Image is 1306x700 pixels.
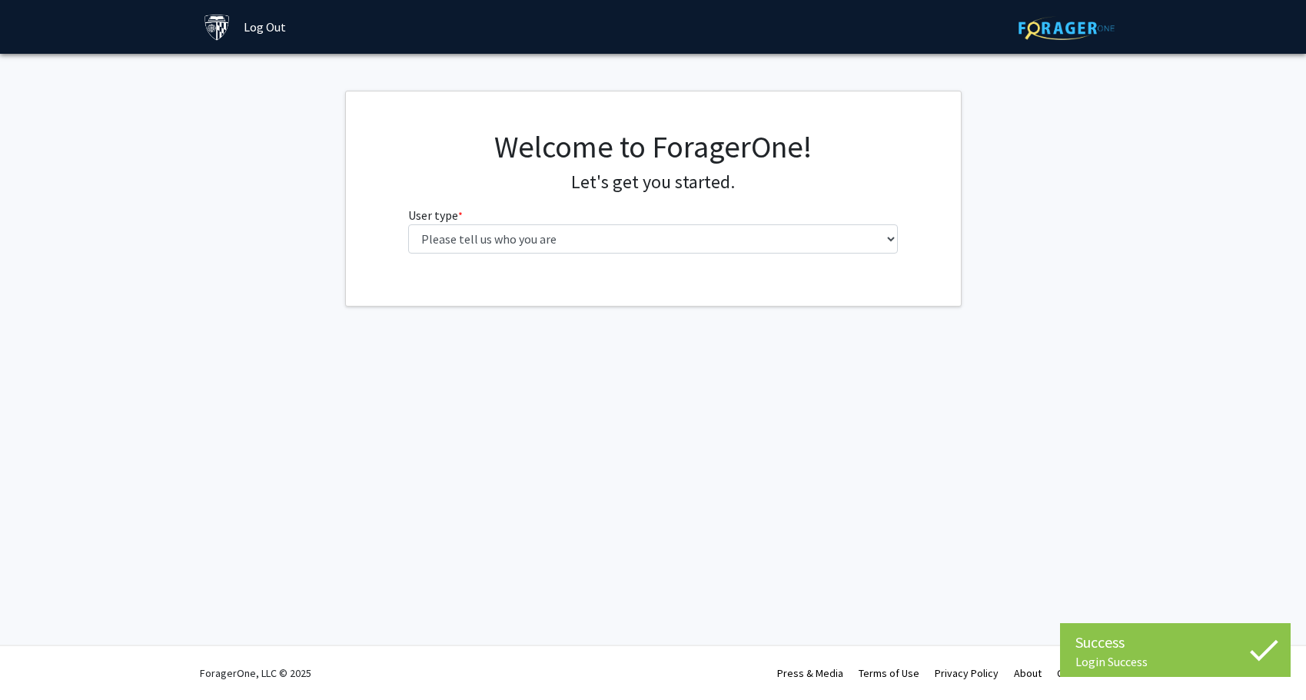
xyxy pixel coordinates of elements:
[859,666,919,680] a: Terms of Use
[1019,16,1115,40] img: ForagerOne Logo
[200,646,311,700] div: ForagerOne, LLC © 2025
[1057,666,1107,680] a: Contact Us
[1075,654,1275,669] div: Login Success
[408,171,898,194] h4: Let's get you started.
[1075,631,1275,654] div: Success
[204,14,231,41] img: Johns Hopkins University Logo
[777,666,843,680] a: Press & Media
[408,206,463,224] label: User type
[408,128,898,165] h1: Welcome to ForagerOne!
[935,666,999,680] a: Privacy Policy
[1014,666,1042,680] a: About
